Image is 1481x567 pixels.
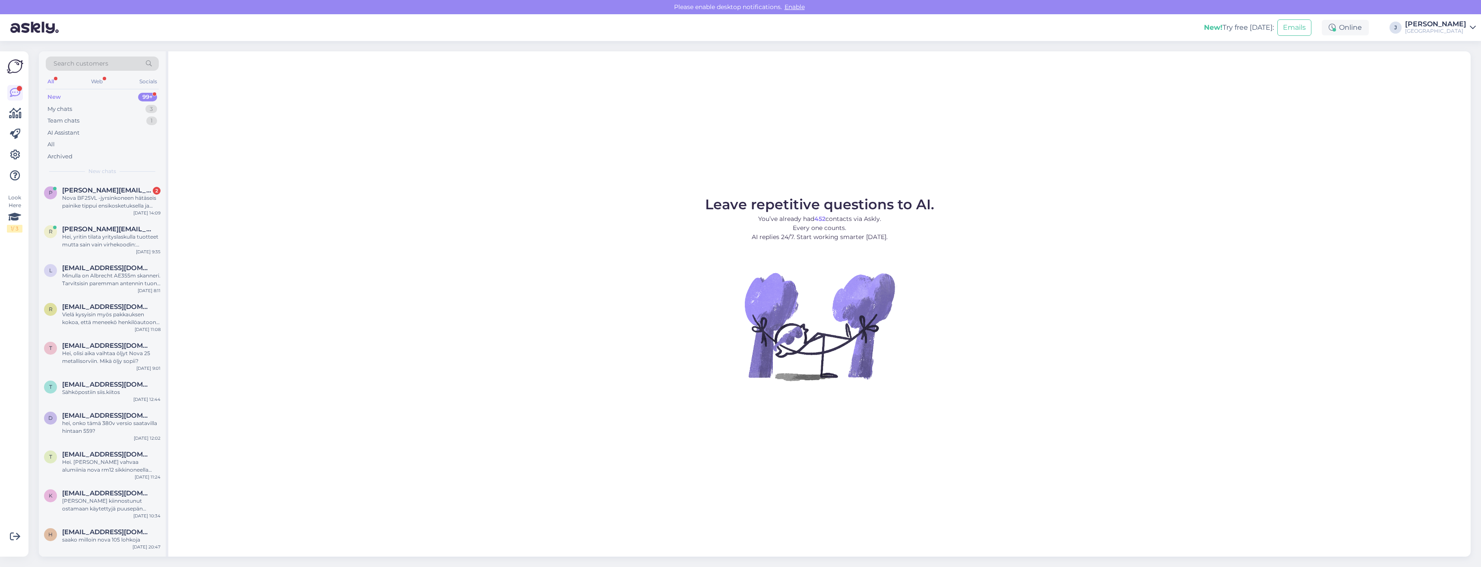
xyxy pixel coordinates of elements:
span: p [49,189,53,196]
span: Search customers [54,59,108,68]
div: All [47,140,55,149]
p: You’ve already had contacts via Askly. Every one counts. AI replies 24/7. Start working smarter [... [705,214,934,242]
div: 99+ [138,93,157,101]
span: Tero.lehtonen85@gmail.com [62,450,152,458]
div: [DATE] 12:44 [133,396,161,403]
div: Hei, yritin tilata yrityslaskulla tuotteet mutta sain vain virhekoodin: 817e259a-ee5d-4643-9d78-7... [62,233,161,249]
div: Sähköpostiin siis.kiitos [62,388,161,396]
span: Tapio.hannula56@gmail.com [62,342,152,350]
div: Team chats [47,117,79,125]
div: New [47,93,61,101]
span: katis9910@gmail.com [62,489,152,497]
img: Askly Logo [7,58,23,75]
div: [DATE] 9:01 [136,365,161,372]
span: peter.kohler@sensofusion.com [62,186,152,194]
span: r [49,228,53,235]
div: [DATE] 8:11 [138,287,161,294]
div: 1 [146,117,157,125]
b: New! [1204,23,1223,31]
span: T [49,345,52,351]
span: danska@danska.com [62,412,152,419]
div: [DATE] 10:34 [133,513,161,519]
span: rolf.qvarnstrom@saxby.fi [62,225,152,233]
span: l [49,267,52,274]
div: Web [89,76,104,87]
div: [GEOGRAPHIC_DATA] [1405,28,1466,35]
div: Try free [DATE]: [1204,22,1274,33]
div: Hei, olisi aika vaihtaa öljyt Nova 25 metallisorviin. Mikä öljy sopii? [62,350,161,365]
div: [DATE] 11:08 [135,326,161,333]
span: New chats [88,167,116,175]
div: 1 / 3 [7,225,22,233]
div: J [1390,22,1402,34]
div: Socials [138,76,159,87]
div: Archived [47,152,72,161]
div: AI Assistant [47,129,79,137]
span: laaksonen556@gmail.com [62,264,152,272]
div: saako milloin nova 105 lohkoja [62,536,161,544]
div: hei, onko tämä 380v versio saatavilla hintaan 559? [62,419,161,435]
div: [DATE] 20:47 [132,544,161,550]
a: [PERSON_NAME][GEOGRAPHIC_DATA] [1405,21,1476,35]
div: [PERSON_NAME] kiinnostunut ostamaan käytettyjä puusepän teollisuus koneita? [62,497,161,513]
b: 452 [814,215,826,223]
span: d [48,415,53,421]
div: All [46,76,56,87]
span: Enable [782,3,807,11]
span: h [48,531,53,538]
div: Minulla on Albrecht AE355m skanneri. Tarvitsisin paremman antennin tuon teleskoopi antennin tilal... [62,272,161,287]
div: Online [1322,20,1369,35]
span: raipe76@gmail.com [62,303,152,311]
div: [DATE] 11:24 [135,474,161,480]
div: My chats [47,105,72,113]
div: Nova BF25VL -jyrsinkoneen hätäseis painike tippui ensikosketuksella ja kyseinen kiinnitystapa näy... [62,194,161,210]
div: [PERSON_NAME] [1405,21,1466,28]
span: Timo.Silvennoinen@viitasaari.fi [62,381,152,388]
img: No Chat active [742,249,897,404]
span: T [49,384,52,390]
div: [DATE] 12:02 [134,435,161,441]
span: k [49,492,53,499]
span: Leave repetitive questions to AI. [705,196,934,213]
span: T [49,454,52,460]
div: Vielä kysyisin myös pakkauksen kokoa, että meneekö henkilöautoon ilman peräkärryä :) [62,311,161,326]
div: [DATE] 9:35 [136,249,161,255]
div: 2 [153,187,161,195]
div: Hei. [PERSON_NAME] vahvaa alumiinia nova rm12 sikkinoneella pystyy työstämään? [62,458,161,474]
button: Emails [1277,19,1311,36]
div: Look Here [7,194,22,233]
div: 3 [145,105,157,113]
div: [DATE] 14:09 [133,210,161,216]
span: heikkikuronen989@gmail.com [62,528,152,536]
span: r [49,306,53,312]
